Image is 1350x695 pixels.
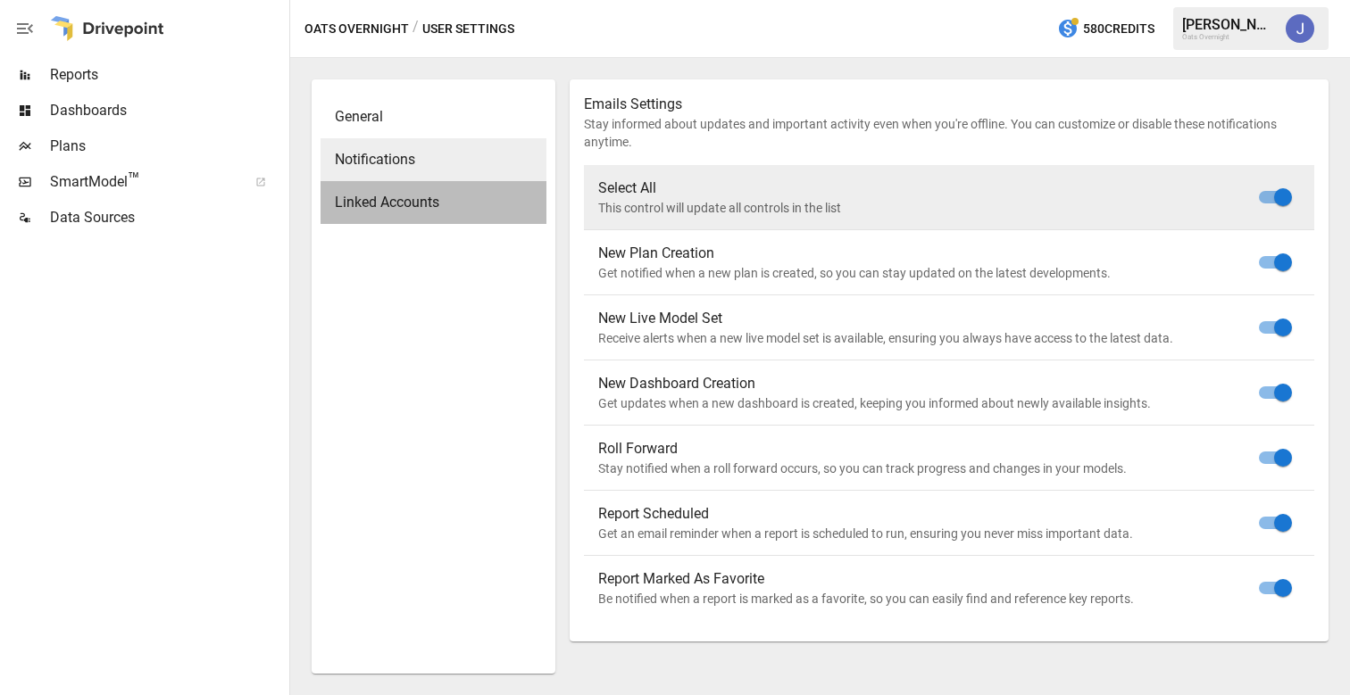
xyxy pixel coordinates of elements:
[335,106,532,128] span: General
[304,18,409,40] button: Oats Overnight
[598,308,1271,329] span: New Live Model Set
[1182,16,1275,33] div: [PERSON_NAME]
[584,94,1314,115] p: Emails Settings
[50,100,286,121] span: Dashboards
[412,18,419,40] div: /
[335,149,532,170] span: Notifications
[50,171,236,193] span: SmartModel
[321,95,546,138] div: General
[50,136,286,157] span: Plans
[321,181,546,224] div: Linked Accounts
[128,169,140,191] span: ™
[598,568,1271,590] span: Report Marked As Favorite
[598,438,1271,459] span: Roll Forward
[598,243,1271,264] span: New Plan Creation
[598,329,1271,347] p: Receive alerts when a new live model set is available, ensuring you always have access to the lat...
[598,503,1271,525] span: Report Scheduled
[598,459,1271,477] p: Stay notified when a roll forward occurs, so you can track progress and changes in your models.
[1182,33,1275,41] div: Oats Overnight
[598,264,1271,282] p: Get notified when a new plan is created, so you can stay updated on the latest developments.
[598,525,1271,542] p: Get an email reminder when a report is scheduled to run, ensuring you never miss important data.
[598,394,1271,412] p: Get updates when a new dashboard is created, keeping you informed about newly available insights.
[598,590,1271,608] p: Be notified when a report is marked as a favorite, so you can easily find and reference key reports.
[1286,14,1314,43] img: Jeff Feng
[1050,12,1162,46] button: 580Credits
[50,207,286,228] span: Data Sources
[598,373,1271,394] span: New Dashboard Creation
[598,178,1271,199] span: Select All
[1083,18,1154,40] span: 580 Credits
[1275,4,1325,54] button: Jeff Feng
[50,64,286,86] span: Reports
[598,199,1271,217] p: This control will update all controls in the list
[335,192,532,213] span: Linked Accounts
[321,138,546,181] div: Notifications
[584,115,1314,151] p: Stay informed about updates and important activity even when you're offline. You can customize or...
